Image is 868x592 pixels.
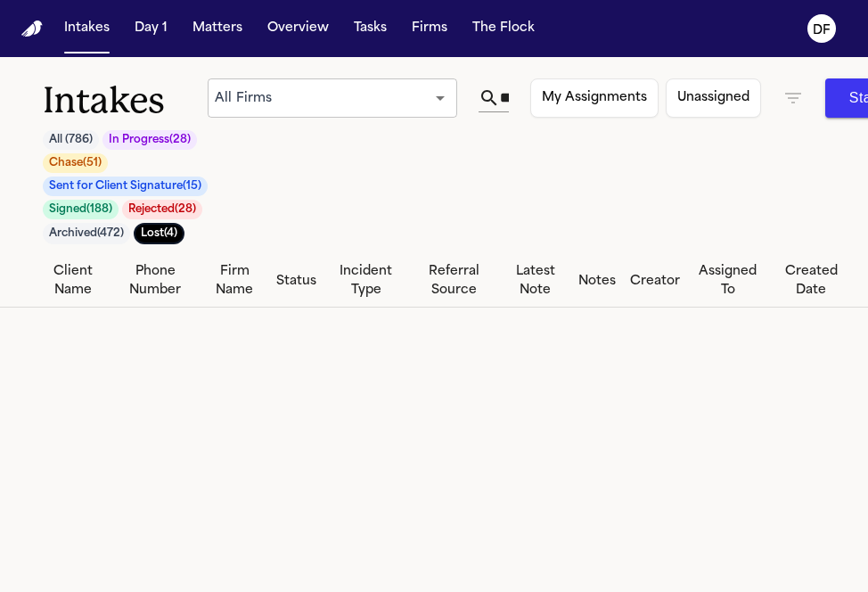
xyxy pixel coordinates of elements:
[260,12,336,45] button: Overview
[43,78,208,123] h1: Intakes
[43,177,208,196] button: Sent for Client Signature(15)
[530,78,659,118] button: My Assignments
[276,272,316,291] div: Status
[43,153,108,173] button: Chase(51)
[506,262,564,300] div: Latest Note
[776,262,847,300] div: Created Date
[331,262,401,300] div: Incident Type
[43,200,119,219] button: Signed(188)
[347,12,394,45] button: Tasks
[215,92,272,105] span: All Firms
[134,223,184,244] button: Lost(4)
[21,21,43,37] a: Home
[465,12,542,45] button: The Flock
[102,130,197,150] button: In Progress(28)
[415,262,492,300] div: Referral Source
[122,200,202,219] button: Rejected(28)
[207,262,262,300] div: Firm Name
[21,21,43,37] img: Finch Logo
[666,78,761,118] button: Unassigned
[118,262,192,300] div: Phone Number
[630,272,680,291] div: Creator
[578,272,616,291] div: Notes
[127,12,175,45] button: Day 1
[694,262,762,300] div: Assigned To
[43,223,130,244] button: Archived(472)
[405,12,454,45] button: Firms
[43,130,99,150] button: All (786)
[43,262,103,300] div: Client Name
[57,12,117,45] button: Intakes
[185,12,250,45] button: Matters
